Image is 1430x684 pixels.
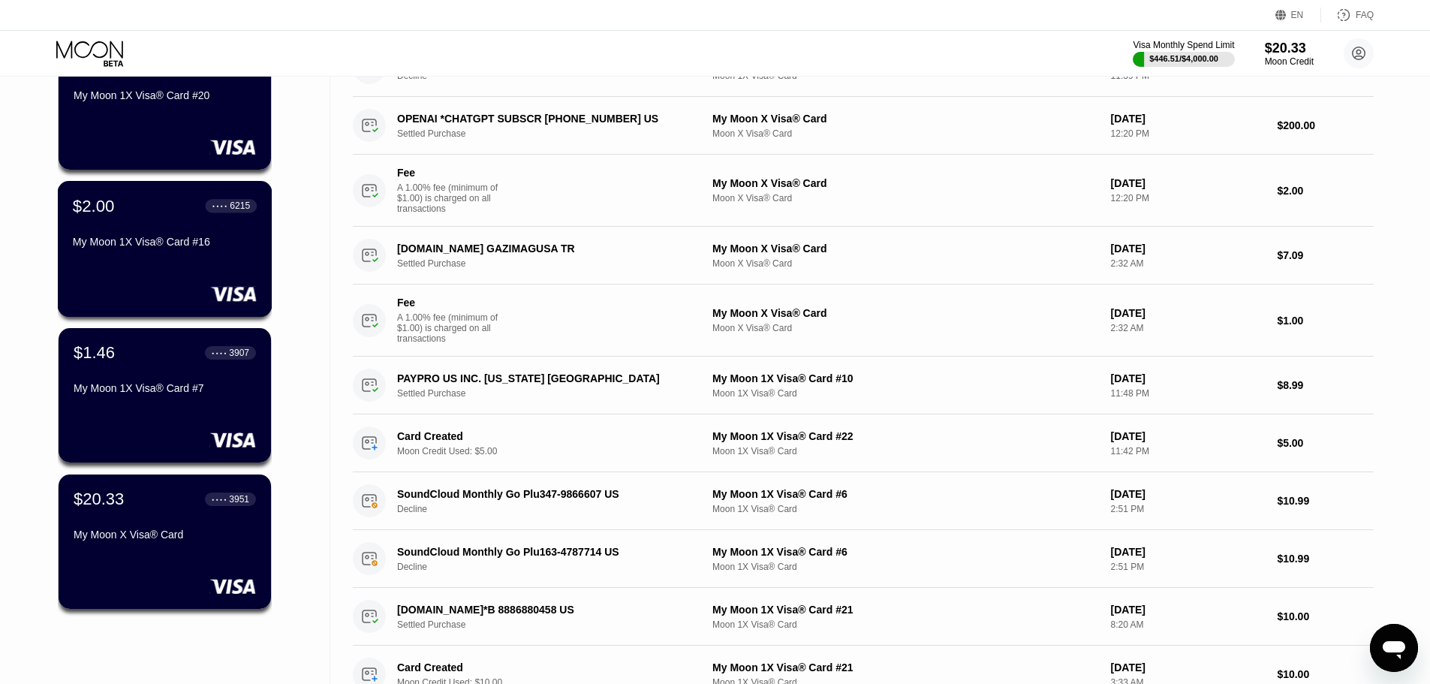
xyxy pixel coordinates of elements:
[353,285,1374,357] div: FeeA 1.00% fee (minimum of $1.00) is charged on all transactionsMy Moon X Visa® CardMoon X Visa® ...
[1277,379,1374,391] div: $8.99
[1111,128,1266,139] div: 12:20 PM
[397,546,688,558] div: SoundCloud Monthly Go Plu163-4787714 US
[712,243,1099,255] div: My Moon X Visa® Card
[353,472,1374,530] div: SoundCloud Monthly Go Plu347-9866607 USDeclineMy Moon 1X Visa® Card #6Moon 1X Visa® Card[DATE]2:5...
[397,388,710,399] div: Settled Purchase
[397,312,510,344] div: A 1.00% fee (minimum of $1.00) is charged on all transactions
[74,89,256,101] div: My Moon 1X Visa® Card #20
[1111,562,1266,572] div: 2:51 PM
[1111,446,1266,457] div: 11:42 PM
[212,497,227,502] div: ● ● ● ●
[397,430,688,442] div: Card Created
[1111,430,1266,442] div: [DATE]
[1111,258,1266,269] div: 2:32 AM
[397,488,688,500] div: SoundCloud Monthly Go Plu347-9866607 US
[712,193,1099,203] div: Moon X Visa® Card
[712,388,1099,399] div: Moon 1X Visa® Card
[397,128,710,139] div: Settled Purchase
[397,604,688,616] div: [DOMAIN_NAME]*B 8886880458 US
[1277,495,1374,507] div: $10.99
[1111,372,1266,384] div: [DATE]
[712,113,1099,125] div: My Moon X Visa® Card
[397,182,510,214] div: A 1.00% fee (minimum of $1.00) is charged on all transactions
[397,619,710,630] div: Settled Purchase
[353,97,1374,155] div: OPENAI *CHATGPT SUBSCR [PHONE_NUMBER] USSettled PurchaseMy Moon X Visa® CardMoon X Visa® Card[DAT...
[1277,249,1374,261] div: $7.09
[1111,323,1266,333] div: 2:32 AM
[229,348,249,358] div: 3907
[397,372,688,384] div: PAYPRO US INC. [US_STATE] [GEOGRAPHIC_DATA]
[1133,40,1234,67] div: Visa Monthly Spend Limit$446.51/$4,000.00
[212,203,227,208] div: ● ● ● ●
[59,35,271,170] div: $1.52● ● ● ●2019My Moon 1X Visa® Card #20
[1291,10,1304,20] div: EN
[353,155,1374,227] div: FeeA 1.00% fee (minimum of $1.00) is charged on all transactionsMy Moon X Visa® CardMoon X Visa® ...
[1321,8,1374,23] div: FAQ
[1111,488,1266,500] div: [DATE]
[712,323,1099,333] div: Moon X Visa® Card
[1133,40,1234,50] div: Visa Monthly Spend Limit
[1111,243,1266,255] div: [DATE]
[1111,661,1266,673] div: [DATE]
[1111,388,1266,399] div: 11:48 PM
[1277,315,1374,327] div: $1.00
[1111,504,1266,514] div: 2:51 PM
[59,328,271,463] div: $1.46● ● ● ●3907My Moon 1X Visa® Card #7
[397,562,710,572] div: Decline
[1277,119,1374,131] div: $200.00
[397,258,710,269] div: Settled Purchase
[397,113,688,125] div: OPENAI *CHATGPT SUBSCR [PHONE_NUMBER] US
[59,182,271,316] div: $2.00● ● ● ●6215My Moon 1X Visa® Card #16
[353,357,1374,414] div: PAYPRO US INC. [US_STATE] [GEOGRAPHIC_DATA]Settled PurchaseMy Moon 1X Visa® Card #10Moon 1X Visa®...
[353,530,1374,588] div: SoundCloud Monthly Go Plu163-4787714 USDeclineMy Moon 1X Visa® Card #6Moon 1X Visa® Card[DATE]2:5...
[1111,604,1266,616] div: [DATE]
[1265,56,1314,67] div: Moon Credit
[229,494,249,505] div: 3951
[1277,610,1374,622] div: $10.00
[1277,668,1374,680] div: $10.00
[712,562,1099,572] div: Moon 1X Visa® Card
[397,167,502,179] div: Fee
[59,475,271,609] div: $20.33● ● ● ●3951My Moon X Visa® Card
[1111,177,1266,189] div: [DATE]
[1370,624,1418,672] iframe: Button to launch messaging window
[712,258,1099,269] div: Moon X Visa® Card
[712,488,1099,500] div: My Moon 1X Visa® Card #6
[1111,546,1266,558] div: [DATE]
[1265,41,1314,56] div: $20.33
[74,490,124,509] div: $20.33
[397,504,710,514] div: Decline
[353,227,1374,285] div: [DOMAIN_NAME] GAZIMAGUSA TRSettled PurchaseMy Moon X Visa® CardMoon X Visa® Card[DATE]2:32 AM$7.09
[1111,307,1266,319] div: [DATE]
[1275,8,1321,23] div: EN
[712,128,1099,139] div: Moon X Visa® Card
[1277,437,1374,449] div: $5.00
[230,200,250,211] div: 6215
[397,243,688,255] div: [DOMAIN_NAME] GAZIMAGUSA TR
[74,343,115,363] div: $1.46
[712,546,1099,558] div: My Moon 1X Visa® Card #6
[1356,10,1374,20] div: FAQ
[74,382,256,394] div: My Moon 1X Visa® Card #7
[712,177,1099,189] div: My Moon X Visa® Card
[397,446,710,457] div: Moon Credit Used: $5.00
[397,661,688,673] div: Card Created
[1277,553,1374,565] div: $10.99
[73,236,257,248] div: My Moon 1X Visa® Card #16
[73,196,115,215] div: $2.00
[74,529,256,541] div: My Moon X Visa® Card
[1265,41,1314,67] div: $20.33Moon Credit
[712,604,1099,616] div: My Moon 1X Visa® Card #21
[712,661,1099,673] div: My Moon 1X Visa® Card #21
[712,504,1099,514] div: Moon 1X Visa® Card
[1111,193,1266,203] div: 12:20 PM
[712,307,1099,319] div: My Moon X Visa® Card
[1111,619,1266,630] div: 8:20 AM
[353,414,1374,472] div: Card CreatedMoon Credit Used: $5.00My Moon 1X Visa® Card #22Moon 1X Visa® Card[DATE]11:42 PM$5.00
[712,372,1099,384] div: My Moon 1X Visa® Card #10
[1277,185,1374,197] div: $2.00
[712,446,1099,457] div: Moon 1X Visa® Card
[353,588,1374,646] div: [DOMAIN_NAME]*B 8886880458 USSettled PurchaseMy Moon 1X Visa® Card #21Moon 1X Visa® Card[DATE]8:2...
[212,351,227,355] div: ● ● ● ●
[397,297,502,309] div: Fee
